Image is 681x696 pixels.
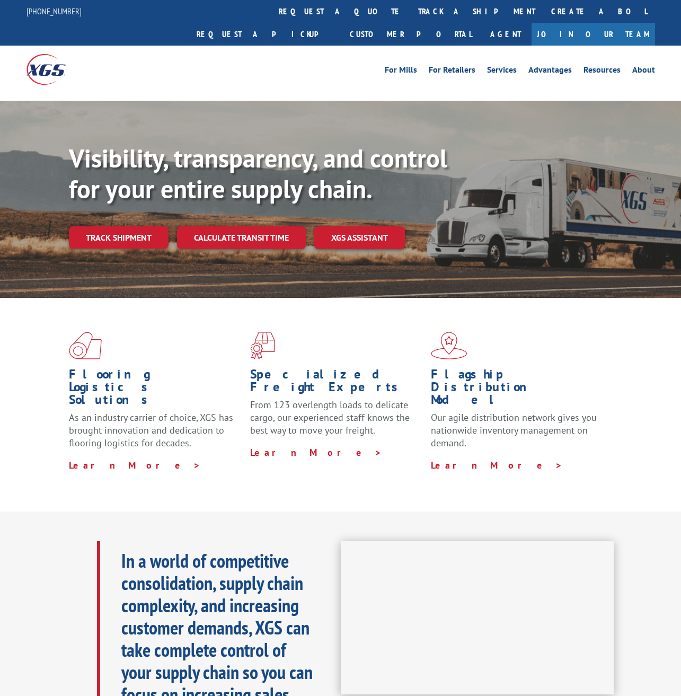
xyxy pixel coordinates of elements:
[177,226,306,249] a: Calculate transit time
[528,66,572,77] a: Advantages
[341,541,614,695] iframe: XGS Logistics Solutions
[69,332,102,359] img: xgs-icon-total-supply-chain-intelligence-red
[429,66,475,77] a: For Retailers
[69,142,447,205] b: Visibility, transparency, and control for your entire supply chain.
[314,226,405,249] a: XGS ASSISTANT
[250,332,275,359] img: xgs-icon-focused-on-flooring-red
[431,368,604,411] h1: Flagship Distribution Model
[487,66,517,77] a: Services
[480,23,532,46] a: Agent
[342,23,480,46] a: Customer Portal
[385,66,417,77] a: For Mills
[632,66,655,77] a: About
[250,368,423,399] h1: Specialized Freight Experts
[431,411,597,449] span: Our agile distribution network gives you nationwide inventory management on demand.
[69,459,201,471] a: Learn More >
[583,66,621,77] a: Resources
[26,6,82,16] a: [PHONE_NUMBER]
[431,332,467,359] img: xgs-icon-flagship-distribution-model-red
[431,459,563,471] a: Learn More >
[69,411,233,449] span: As an industry carrier of choice, XGS has brought innovation and dedication to flooring logistics...
[532,23,655,46] a: Join Our Team
[69,368,242,411] h1: Flooring Logistics Solutions
[250,399,423,446] p: From 123 overlength loads to delicate cargo, our experienced staff knows the best way to move you...
[250,446,382,459] a: Learn More >
[69,226,169,249] a: Track shipment
[189,23,342,46] a: Request a pickup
